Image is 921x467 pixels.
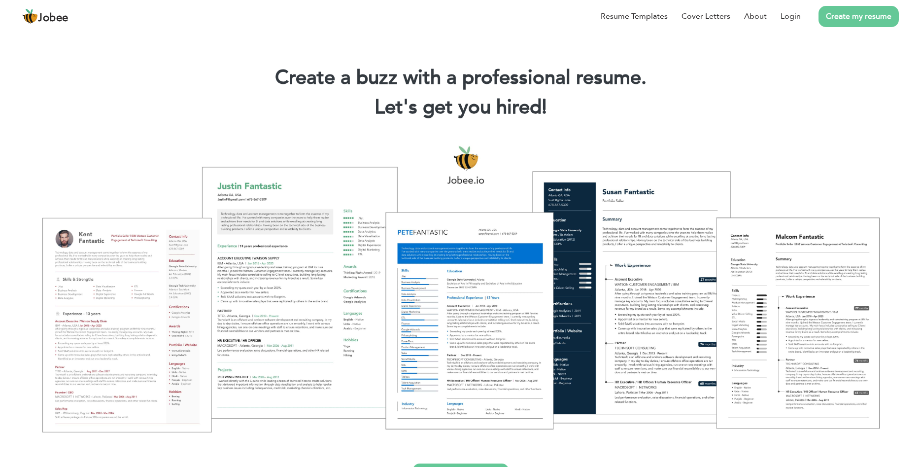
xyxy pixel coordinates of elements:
a: Create my resume [819,6,899,27]
a: Cover Letters [682,10,730,22]
a: Login [781,10,801,22]
h1: Create a buzz with a professional resume. [15,65,906,91]
span: | [542,94,546,121]
span: get you hired! [423,94,547,121]
a: Jobee [22,8,68,24]
a: About [744,10,767,22]
span: Jobee [38,13,68,24]
img: jobee.io [22,8,38,24]
a: Resume Templates [601,10,668,22]
h2: Let's [15,95,906,120]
